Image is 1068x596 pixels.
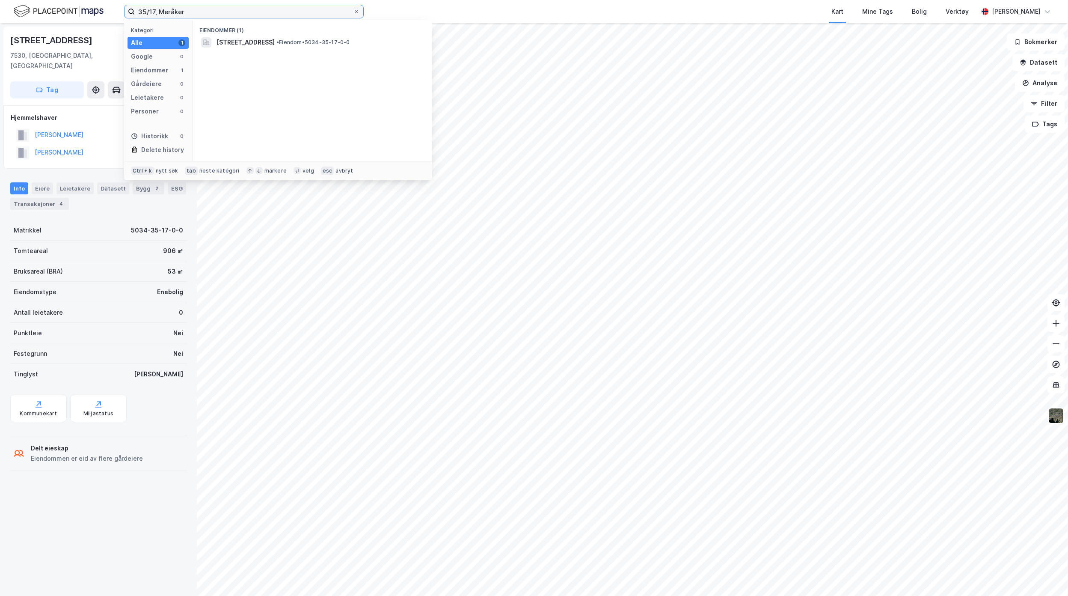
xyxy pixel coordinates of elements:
[31,453,143,464] div: Eiendommen er eid av flere gårdeiere
[1007,33,1065,51] button: Bokmerker
[168,266,183,277] div: 53 ㎡
[97,182,129,194] div: Datasett
[1025,116,1065,133] button: Tags
[131,131,168,141] div: Historikk
[133,182,164,194] div: Bygg
[10,33,94,47] div: [STREET_ADDRESS]
[178,94,185,101] div: 0
[276,39,279,45] span: •
[1015,74,1065,92] button: Analyse
[131,106,159,116] div: Personer
[131,167,154,175] div: Ctrl + k
[178,133,185,140] div: 0
[168,182,186,194] div: ESG
[14,225,42,235] div: Matrikkel
[217,37,275,48] span: [STREET_ADDRESS]
[57,200,65,208] div: 4
[831,6,843,17] div: Kart
[912,6,927,17] div: Bolig
[157,287,183,297] div: Enebolig
[946,6,969,17] div: Verktøy
[1025,555,1068,596] div: Kontrollprogram for chat
[14,4,104,19] img: logo.f888ab2527a4732fd821a326f86c7f29.svg
[152,184,161,193] div: 2
[276,39,350,46] span: Eiendom • 5034-35-17-0-0
[32,182,53,194] div: Eiere
[178,80,185,87] div: 0
[14,266,63,277] div: Bruksareal (BRA)
[131,225,183,235] div: 5034-35-17-0-0
[10,51,145,71] div: 7530, [GEOGRAPHIC_DATA], [GEOGRAPHIC_DATA]
[185,167,198,175] div: tab
[10,198,69,210] div: Transaksjoner
[134,369,183,379] div: [PERSON_NAME]
[131,51,153,62] div: Google
[179,307,183,318] div: 0
[264,167,287,174] div: markere
[14,307,63,318] div: Antall leietakere
[173,349,183,359] div: Nei
[1012,54,1065,71] button: Datasett
[163,246,183,256] div: 906 ㎡
[141,145,184,155] div: Delete history
[56,182,94,194] div: Leietakere
[1048,408,1064,424] img: 9k=
[31,443,143,453] div: Delt eieskap
[178,53,185,60] div: 0
[1023,95,1065,112] button: Filter
[14,349,47,359] div: Festegrunn
[131,92,164,103] div: Leietakere
[992,6,1041,17] div: [PERSON_NAME]
[14,328,42,338] div: Punktleie
[131,27,189,33] div: Kategori
[11,113,186,123] div: Hjemmelshaver
[131,65,168,75] div: Eiendommer
[193,20,432,36] div: Eiendommer (1)
[199,167,240,174] div: neste kategori
[178,39,185,46] div: 1
[335,167,353,174] div: avbryt
[10,81,84,98] button: Tag
[14,246,48,256] div: Tomteareal
[83,410,113,417] div: Miljøstatus
[131,79,162,89] div: Gårdeiere
[14,369,38,379] div: Tinglyst
[173,328,183,338] div: Nei
[1025,555,1068,596] iframe: Chat Widget
[862,6,893,17] div: Mine Tags
[20,410,57,417] div: Kommunekart
[156,167,178,174] div: nytt søk
[135,5,353,18] input: Søk på adresse, matrikkel, gårdeiere, leietakere eller personer
[14,287,56,297] div: Eiendomstype
[178,108,185,115] div: 0
[178,67,185,74] div: 1
[303,167,314,174] div: velg
[321,167,334,175] div: esc
[131,38,142,48] div: Alle
[10,182,28,194] div: Info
